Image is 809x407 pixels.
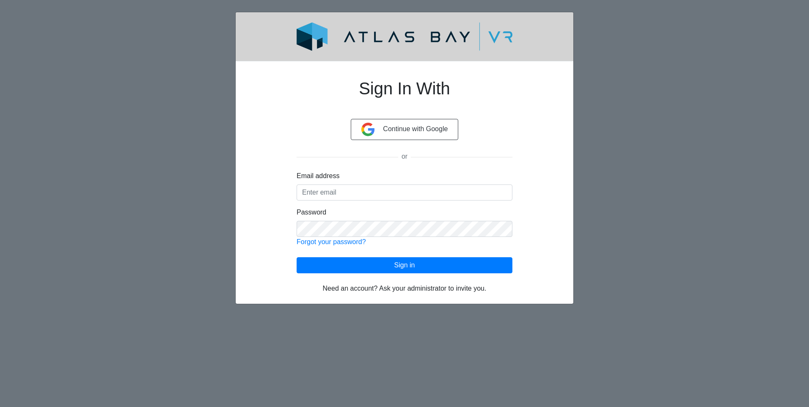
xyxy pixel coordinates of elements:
[351,119,459,140] button: Continue with Google
[297,68,512,119] h1: Sign In With
[323,285,487,292] span: Need an account? Ask your administrator to invite you.
[297,238,366,245] a: Forgot your password?
[398,153,411,160] span: or
[276,22,533,51] img: logo
[297,171,339,181] label: Email address
[297,184,512,201] input: Enter email
[6,390,56,407] iframe: Ybug feedback widget
[297,207,326,217] label: Password
[297,257,512,273] button: Sign in
[383,125,448,132] span: Continue with Google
